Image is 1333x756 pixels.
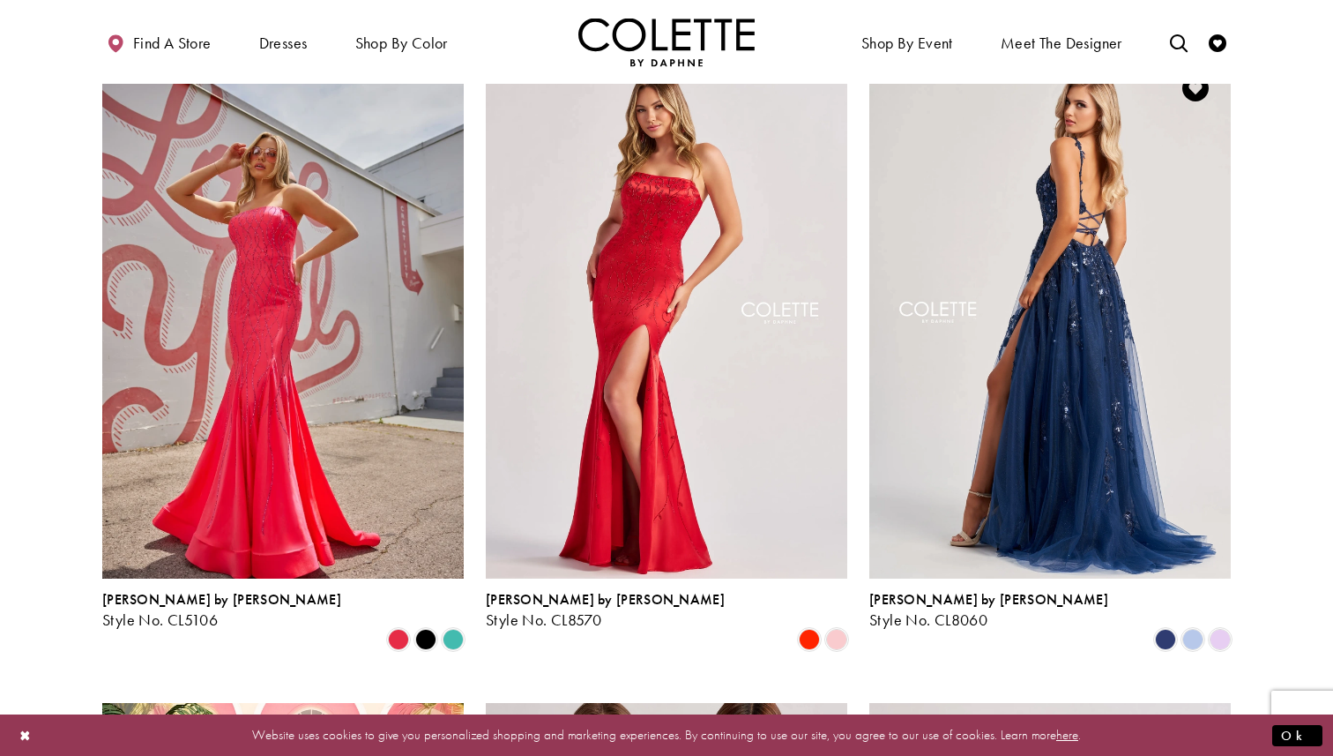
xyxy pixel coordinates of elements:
[486,590,725,609] span: [PERSON_NAME] by [PERSON_NAME]
[11,720,41,751] button: Close Dialog
[869,53,1231,579] a: Visit Colette by Daphne Style No. CL8060 Page
[388,629,409,650] i: Strawberry
[1204,18,1231,66] a: Check Wishlist
[486,610,601,630] span: Style No. CL8570
[486,53,847,579] a: Visit Colette by Daphne Style No. CL8570 Page
[861,34,953,52] span: Shop By Event
[578,18,755,66] img: Colette by Daphne
[486,592,725,629] div: Colette by Daphne Style No. CL8570
[355,34,448,52] span: Shop by color
[415,629,436,650] i: Black
[578,18,755,66] a: Visit Home Page
[1001,34,1122,52] span: Meet the designer
[443,629,464,650] i: Turquoise
[102,592,341,629] div: Colette by Daphne Style No. CL5106
[133,34,212,52] span: Find a store
[102,18,215,66] a: Find a store
[259,34,308,52] span: Dresses
[1182,629,1203,650] i: Bluebell
[255,18,312,66] span: Dresses
[1210,629,1231,650] i: Lilac
[1056,726,1078,744] a: here
[127,723,1206,747] p: Website uses cookies to give you personalized shopping and marketing experiences. By continuing t...
[857,18,957,66] span: Shop By Event
[826,629,847,650] i: Ice Pink
[1155,629,1176,650] i: Navy Blue
[799,629,820,650] i: Scarlet
[102,590,341,609] span: [PERSON_NAME] by [PERSON_NAME]
[102,610,218,630] span: Style No. CL5106
[1165,18,1192,66] a: Toggle search
[102,53,464,579] a: Visit Colette by Daphne Style No. CL5106 Page
[869,590,1108,609] span: [PERSON_NAME] by [PERSON_NAME]
[869,610,987,630] span: Style No. CL8060
[1272,724,1322,746] button: Submit Dialog
[351,18,452,66] span: Shop by color
[1177,70,1214,107] a: Add to Wishlist
[869,592,1108,629] div: Colette by Daphne Style No. CL8060
[996,18,1127,66] a: Meet the designer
